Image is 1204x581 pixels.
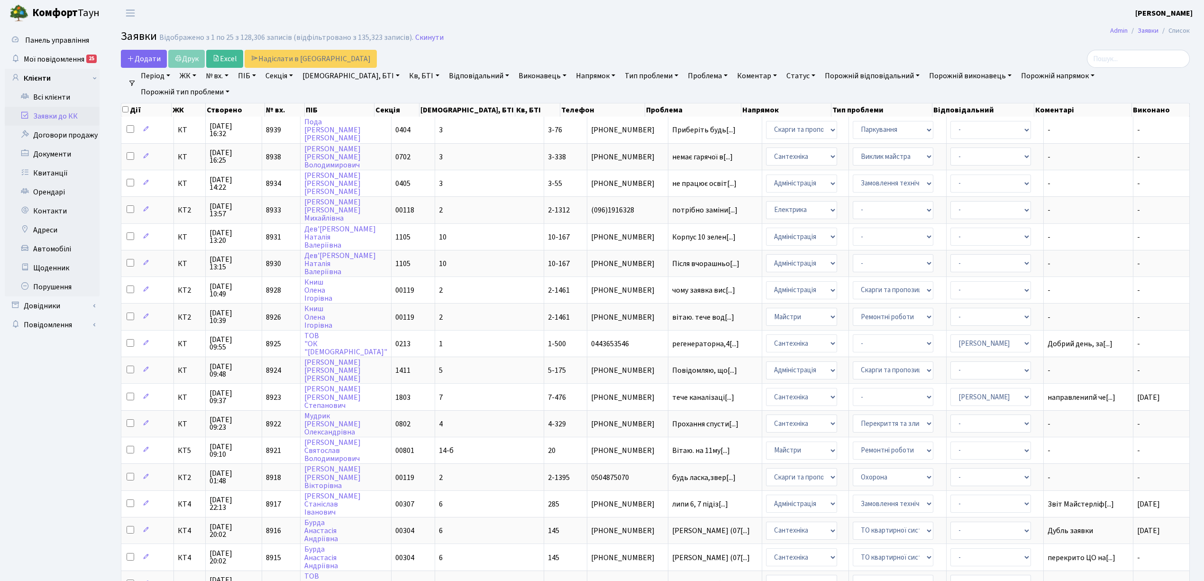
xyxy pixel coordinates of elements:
[548,445,556,456] span: 20
[548,499,559,509] span: 285
[1137,258,1140,269] span: -
[234,68,260,84] a: ПІБ
[591,126,664,134] span: [PHONE_NUMBER]
[5,183,100,202] a: Орендарі
[5,31,100,50] a: Панель управління
[1048,153,1129,161] span: -
[304,517,338,544] a: БурдаАнастасіяАндріївна
[395,499,414,509] span: 00307
[672,312,734,323] span: вітаю. тече вод[...]
[1048,474,1129,481] span: -
[121,50,167,68] a: Додати
[304,411,361,437] a: Мудрик[PERSON_NAME]Олександрівна
[137,84,233,100] a: Порожній тип проблеми
[439,258,447,269] span: 10
[395,232,410,242] span: 1105
[591,554,664,562] span: [PHONE_NUMBER]
[304,224,376,250] a: Дев'[PERSON_NAME]НаталіяВалеріївна
[1137,205,1140,215] span: -
[548,392,566,403] span: 7-476
[548,553,559,563] span: 145
[439,285,443,295] span: 2
[266,526,281,536] span: 8916
[178,367,201,374] span: КТ
[548,312,570,323] span: 2-1461
[1137,285,1140,295] span: -
[1137,339,1140,349] span: -
[439,553,443,563] span: 6
[395,392,410,403] span: 1803
[304,357,361,384] a: [PERSON_NAME][PERSON_NAME][PERSON_NAME]
[1137,125,1140,135] span: -
[395,258,410,269] span: 1105
[304,144,361,170] a: [PERSON_NAME][PERSON_NAME]Володимирович
[5,88,100,107] a: Всі клієнти
[395,365,410,376] span: 1411
[172,103,205,117] th: ЖК
[25,35,89,46] span: Панель управління
[210,389,258,405] span: [DATE] 09:37
[210,176,258,191] span: [DATE] 14:22
[121,28,157,45] span: Заявки
[591,314,664,321] span: [PHONE_NUMBER]
[515,68,570,84] a: Виконавець
[266,152,281,162] span: 8938
[266,365,281,376] span: 8924
[178,233,201,241] span: КТ
[210,443,258,458] span: [DATE] 09:10
[5,221,100,240] a: Адреси
[178,260,201,267] span: КТ
[733,68,781,84] a: Коментар
[266,125,281,135] span: 8939
[548,419,566,429] span: 4-329
[395,419,410,429] span: 0802
[5,296,100,315] a: Довідники
[304,304,332,331] a: КнишОленаІгорівна
[439,312,443,323] span: 2
[178,420,201,428] span: КТ
[178,180,201,187] span: КТ
[672,258,739,269] span: Після вчорашньо[...]
[1137,472,1140,483] span: -
[672,339,739,349] span: регенераторна,4[...]
[439,392,443,403] span: 7
[1096,21,1204,41] nav: breadcrumb
[1048,553,1115,563] span: перекрито ЦО на[...]
[5,202,100,221] a: Контакти
[1137,419,1140,429] span: -
[210,229,258,244] span: [DATE] 13:20
[1110,26,1128,36] a: Admin
[439,419,443,429] span: 4
[9,4,28,23] img: logo.png
[672,152,733,162] span: немає гарячої в[...]
[560,103,646,117] th: Телефон
[304,384,361,411] a: [PERSON_NAME][PERSON_NAME]Степанович
[672,526,750,536] span: [PERSON_NAME] (07[...]
[1048,286,1129,294] span: -
[1137,526,1160,536] span: [DATE]
[1138,26,1158,36] a: Заявки
[1048,420,1129,428] span: -
[304,277,332,304] a: КнишОленаІгорівна
[591,394,664,401] span: [PHONE_NUMBER]
[210,470,258,485] span: [DATE] 01:48
[591,260,664,267] span: [PHONE_NUMBER]
[1048,367,1129,374] span: -
[210,336,258,351] span: [DATE] 09:55
[178,340,201,348] span: КТ
[178,474,201,481] span: КТ2
[741,103,831,117] th: Напрямок
[374,103,420,117] th: Секція
[1048,392,1115,403] span: направленипй че[...]
[266,312,281,323] span: 8926
[395,526,414,536] span: 00304
[1135,8,1193,19] a: [PERSON_NAME]
[210,496,258,511] span: [DATE] 22:13
[1048,499,1114,509] span: Звіт Майстерліф[...]
[548,232,570,242] span: 10-167
[821,68,923,84] a: Порожній відповідальний
[395,178,410,189] span: 0405
[439,339,443,349] span: 1
[783,68,819,84] a: Статус
[395,152,410,162] span: 0702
